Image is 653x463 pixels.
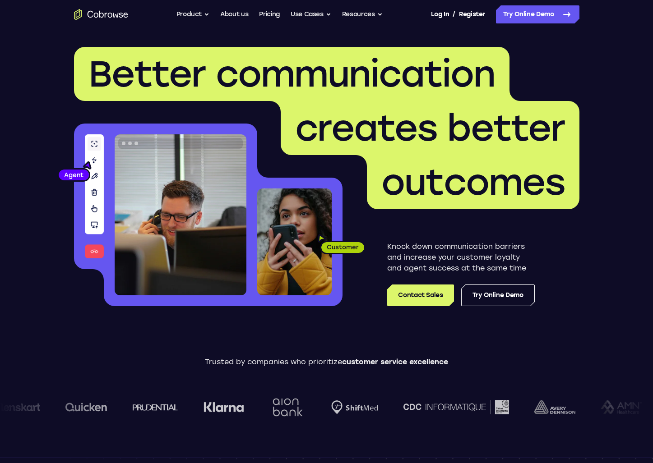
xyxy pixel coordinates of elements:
a: Register [459,5,485,23]
button: Resources [342,5,383,23]
img: Aion Bank [269,389,306,426]
p: Knock down communication barriers and increase your customer loyalty and agent success at the sam... [387,241,535,274]
img: Klarna [203,402,244,413]
a: Log In [431,5,449,23]
a: Pricing [259,5,280,23]
img: prudential [132,403,178,411]
a: About us [220,5,248,23]
img: CDC Informatique [403,400,509,414]
span: outcomes [381,160,565,204]
span: customer service excellence [342,358,448,366]
span: creates better [295,106,565,150]
a: Try Online Demo [461,284,535,306]
button: Use Cases [291,5,331,23]
a: Try Online Demo [496,5,579,23]
img: A customer holding their phone [257,188,332,295]
img: Shiftmed [331,400,378,414]
span: / [453,9,455,20]
a: Go to the home page [74,9,128,20]
a: Contact Sales [387,284,454,306]
button: Product [176,5,210,23]
img: A customer support agent talking on the phone [115,134,246,295]
span: Better communication [88,52,495,96]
